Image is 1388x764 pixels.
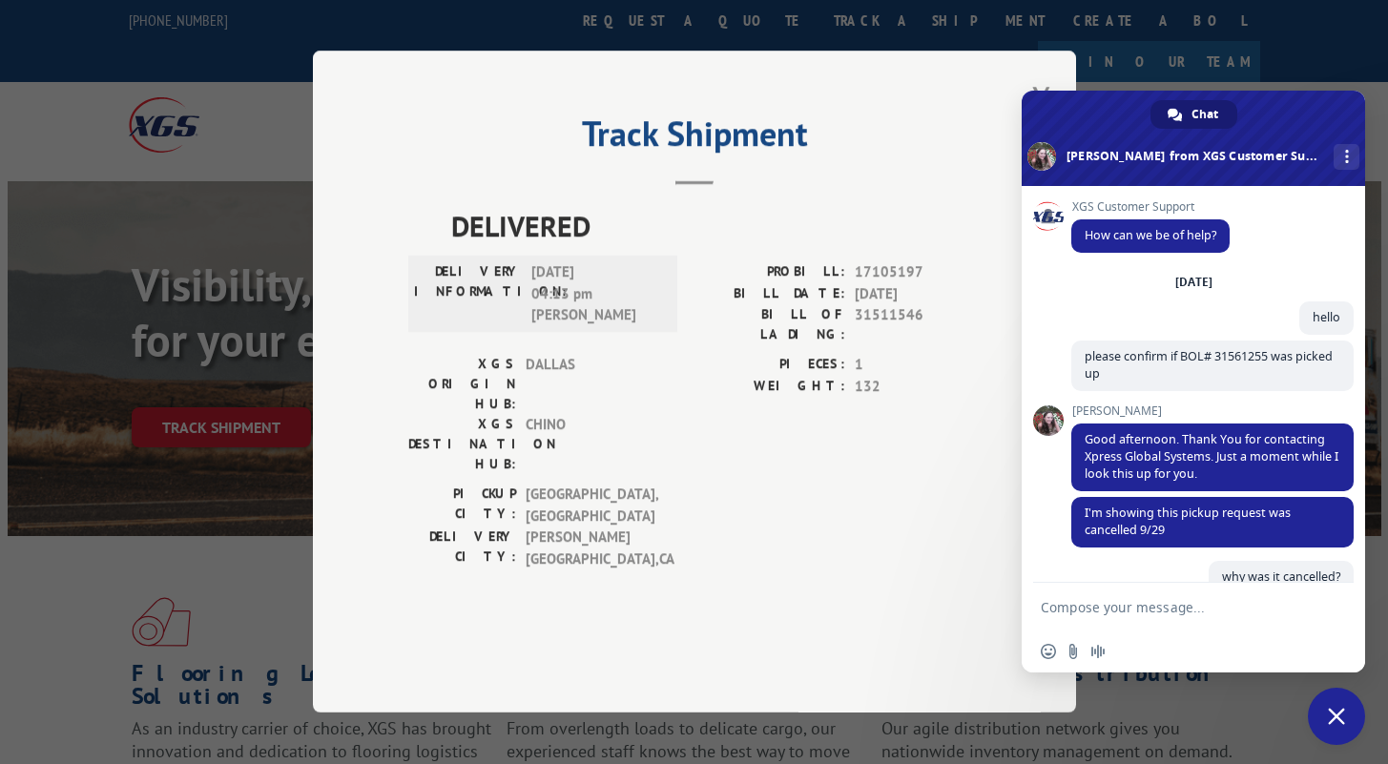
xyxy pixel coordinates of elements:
span: why was it cancelled? [1222,568,1340,585]
label: WEIGHT: [694,376,845,398]
span: [PERSON_NAME] [1071,404,1354,418]
label: PICKUP CITY: [408,485,516,527]
span: [DATE] [855,283,981,305]
div: Close chat [1308,688,1365,745]
h2: Track Shipment [408,120,981,156]
label: DELIVERY INFORMATION: [414,262,522,327]
span: CHINO [526,415,654,475]
div: Chat [1150,100,1237,129]
span: 132 [855,376,981,398]
span: [PERSON_NAME][GEOGRAPHIC_DATA] , CA [526,527,654,570]
span: 17105197 [855,262,981,284]
span: I'm showing this pickup request was cancelled 9/29 [1085,505,1291,538]
textarea: Compose your message... [1041,599,1304,616]
span: Insert an emoji [1041,644,1056,659]
span: DELIVERED [451,205,981,248]
span: XGS Customer Support [1071,200,1230,214]
label: PROBILL: [694,262,845,284]
label: DELIVERY CITY: [408,527,516,570]
span: How can we be of help? [1085,227,1216,243]
button: Close modal [1031,74,1052,125]
span: 31511546 [855,305,981,345]
span: please confirm if BOL# 31561255 was picked up [1085,348,1333,382]
div: More channels [1334,144,1359,170]
span: Send a file [1066,644,1081,659]
label: BILL OF LADING: [694,305,845,345]
label: BILL DATE: [694,283,845,305]
span: Chat [1191,100,1218,129]
div: [DATE] [1175,277,1212,288]
span: [DATE] 04:13 pm [PERSON_NAME] [531,262,660,327]
span: Good afternoon. Thank You for contacting Xpress Global Systems. Just a moment while I look this u... [1085,431,1338,482]
span: Audio message [1090,644,1106,659]
label: XGS ORIGIN HUB: [408,355,516,415]
span: hello [1313,309,1340,325]
span: 1 [855,355,981,377]
label: XGS DESTINATION HUB: [408,415,516,475]
span: [GEOGRAPHIC_DATA] , [GEOGRAPHIC_DATA] [526,485,654,527]
label: PIECES: [694,355,845,377]
span: DALLAS [526,355,654,415]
